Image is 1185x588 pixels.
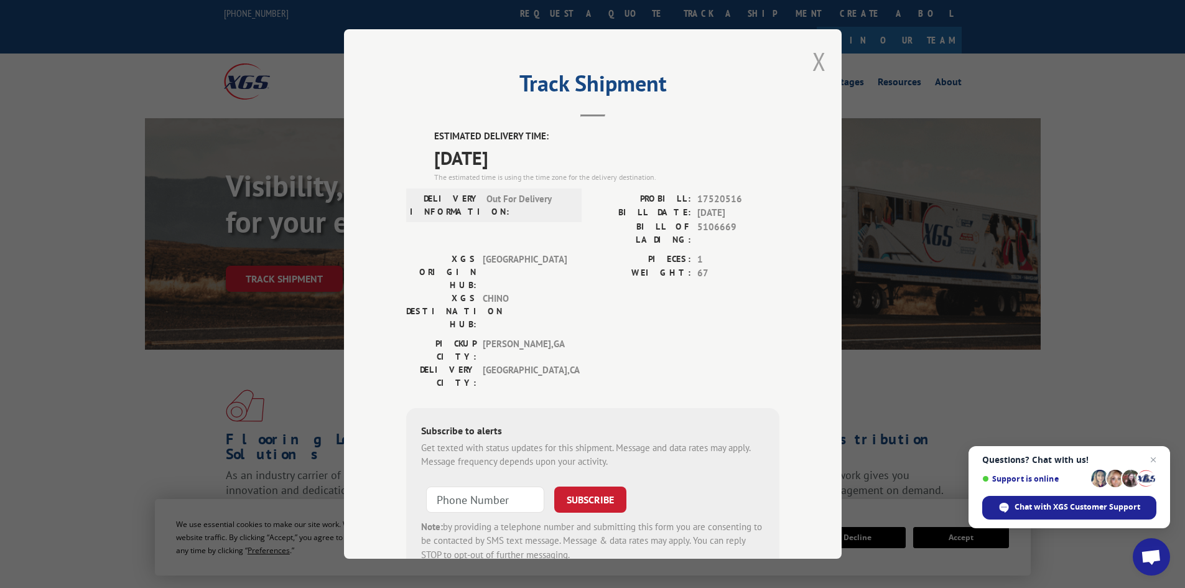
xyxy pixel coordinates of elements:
[593,206,691,220] label: BILL DATE:
[421,520,764,562] div: by providing a telephone number and submitting this form you are consenting to be contacted by SM...
[593,253,691,267] label: PIECES:
[483,337,567,363] span: [PERSON_NAME] , GA
[1015,502,1140,513] span: Chat with XGS Customer Support
[421,441,764,469] div: Get texted with status updates for this shipment. Message and data rates may apply. Message frequ...
[982,455,1156,465] span: Questions? Chat with us!
[434,172,779,183] div: The estimated time is using the time zone for the delivery destination.
[406,75,779,98] h2: Track Shipment
[421,521,443,533] strong: Note:
[697,192,779,207] span: 17520516
[406,337,476,363] label: PICKUP CITY:
[486,192,570,218] span: Out For Delivery
[593,220,691,246] label: BILL OF LADING:
[593,266,691,281] label: WEIGHT:
[812,45,826,78] button: Close modal
[434,144,779,172] span: [DATE]
[434,129,779,144] label: ESTIMATED DELIVERY TIME:
[554,487,626,513] button: SUBSCRIBE
[406,363,476,390] label: DELIVERY CITY:
[406,253,476,292] label: XGS ORIGIN HUB:
[593,192,691,207] label: PROBILL:
[982,474,1087,483] span: Support is online
[483,253,567,292] span: [GEOGRAPHIC_DATA]
[982,496,1156,520] span: Chat with XGS Customer Support
[483,292,567,331] span: CHINO
[697,253,779,267] span: 1
[426,487,544,513] input: Phone Number
[406,292,476,331] label: XGS DESTINATION HUB:
[1133,538,1170,576] a: Open chat
[697,206,779,220] span: [DATE]
[421,423,764,441] div: Subscribe to alerts
[483,363,567,390] span: [GEOGRAPHIC_DATA] , CA
[410,192,480,218] label: DELIVERY INFORMATION:
[697,220,779,246] span: 5106669
[697,266,779,281] span: 67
